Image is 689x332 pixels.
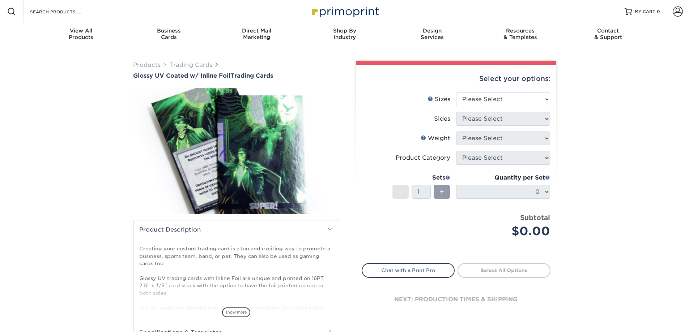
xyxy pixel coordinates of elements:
div: next: production times & shipping [362,278,550,321]
a: Trading Cards [169,61,212,68]
a: Products [133,61,161,68]
span: MY CART [635,9,655,15]
span: + [439,186,444,197]
div: Marketing [213,27,301,40]
div: $0.00 [462,223,550,240]
img: Glossy UV Coated w/ Inline Foil 01 [133,80,339,222]
h2: Product Description [133,220,339,239]
a: BusinessCards [125,23,213,46]
span: Business [125,27,213,34]
img: Primoprint [309,4,381,19]
span: Glossy UV Coated w/ Inline Foil [133,72,230,79]
div: & Templates [476,27,564,40]
div: Select your options: [362,65,550,92]
div: Products [37,27,125,40]
div: Cards [125,27,213,40]
strong: Subtotal [520,214,550,221]
a: Select All Options [458,263,550,277]
div: Product Category [396,154,450,162]
a: Chat with a Print Pro [362,263,455,277]
span: 0 [657,9,660,14]
span: show more [222,307,250,317]
a: Direct MailMarketing [213,23,301,46]
div: Weight [421,134,450,143]
span: Contact [564,27,652,34]
a: View AllProducts [37,23,125,46]
span: Shop By [301,27,388,34]
div: Quantity per Set [456,173,550,182]
div: Services [388,27,476,40]
div: Industry [301,27,388,40]
input: SEARCH PRODUCTS..... [29,7,100,16]
a: DesignServices [388,23,476,46]
div: & Support [564,27,652,40]
span: Design [388,27,476,34]
div: Sides [434,115,450,123]
a: Contact& Support [564,23,652,46]
div: Sets [392,173,450,182]
a: Shop ByIndustry [301,23,388,46]
a: Resources& Templates [476,23,564,46]
span: Resources [476,27,564,34]
span: View All [37,27,125,34]
span: - [399,186,402,197]
a: Glossy UV Coated w/ Inline FoilTrading Cards [133,72,339,79]
span: Direct Mail [213,27,301,34]
div: Sizes [428,95,450,104]
p: Creating your custom trading card is a fun and exciting way to promote a business, sports team, b... [139,245,333,326]
h1: Trading Cards [133,72,339,79]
